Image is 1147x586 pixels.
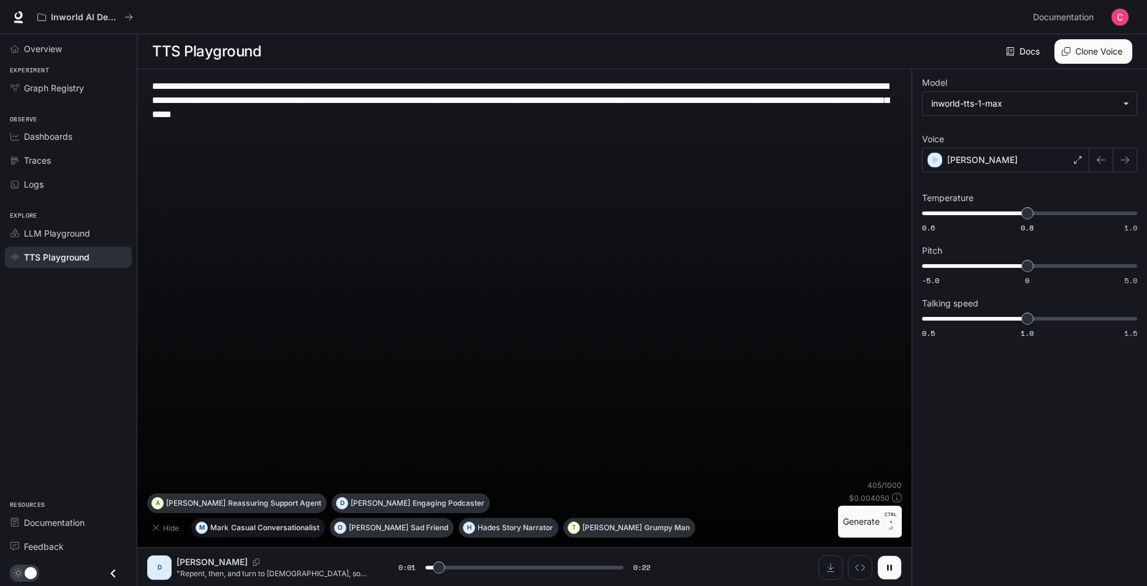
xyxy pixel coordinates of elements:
span: Dark mode toggle [25,566,37,579]
button: Copy Voice ID [248,558,265,566]
p: [PERSON_NAME] [166,500,226,507]
p: 405 / 1000 [867,480,902,490]
p: Casual Conversationalist [231,524,319,531]
span: Overview [24,42,62,55]
p: [PERSON_NAME] [349,524,408,531]
img: User avatar [1111,9,1129,26]
span: 0:01 [398,561,416,574]
span: TTS Playground [24,251,90,264]
div: M [196,518,207,538]
p: [PERSON_NAME] [177,556,248,568]
span: 0.8 [1021,223,1034,233]
p: Sad Friend [411,524,448,531]
p: ⏎ [885,511,897,533]
p: Reassuring Support Agent [228,500,321,507]
span: 0.6 [922,223,935,233]
p: Hades [478,524,500,531]
button: GenerateCTRL +⏎ [838,506,902,538]
p: "Repent, then, and turn to [DEMOGRAPHIC_DATA], so that your sins may be wiped out, that times of ... [177,568,369,579]
span: 1.5 [1124,328,1137,338]
div: H [463,518,474,538]
a: Docs [1004,39,1045,64]
button: Close drawer [99,561,127,586]
a: Logs [5,173,132,195]
span: LLM Playground [24,227,90,240]
div: O [335,518,346,538]
span: 0:22 [633,561,650,574]
p: Story Narrator [502,524,553,531]
span: Logs [24,178,44,191]
span: 0 [1025,275,1029,286]
button: Inspect [848,555,872,580]
a: Dashboards [5,126,132,147]
span: Dashboards [24,130,72,143]
div: inworld-tts-1-max [923,92,1137,115]
a: Feedback [5,536,132,557]
button: D[PERSON_NAME]Engaging Podcaster [332,493,490,513]
span: 5.0 [1124,275,1137,286]
a: LLM Playground [5,223,132,244]
h1: TTS Playground [152,39,261,64]
p: Grumpy Man [644,524,690,531]
button: Download audio [818,555,843,580]
span: 1.0 [1124,223,1137,233]
div: A [152,493,163,513]
a: Overview [5,38,132,59]
button: HHadesStory Narrator [459,518,558,538]
div: D [337,493,348,513]
a: Documentation [5,512,132,533]
p: [PERSON_NAME] [947,154,1018,166]
button: MMarkCasual Conversationalist [191,518,325,538]
a: TTS Playground [5,246,132,268]
button: O[PERSON_NAME]Sad Friend [330,518,454,538]
p: Mark [210,524,229,531]
a: Traces [5,150,132,171]
span: Feedback [24,540,64,553]
span: Graph Registry [24,82,84,94]
p: Talking speed [922,299,978,308]
a: Graph Registry [5,77,132,99]
span: Documentation [1033,10,1094,25]
button: A[PERSON_NAME]Reassuring Support Agent [147,493,327,513]
div: D [150,558,169,577]
div: inworld-tts-1-max [931,97,1117,110]
p: Model [922,78,947,87]
button: User avatar [1108,5,1132,29]
p: Engaging Podcaster [413,500,484,507]
span: Traces [24,154,51,167]
button: T[PERSON_NAME]Grumpy Man [563,518,695,538]
div: T [568,518,579,538]
p: Pitch [922,246,942,255]
span: -5.0 [922,275,939,286]
span: Documentation [24,516,85,529]
p: [PERSON_NAME] [351,500,410,507]
p: $ 0.004050 [849,493,890,503]
span: 0.5 [922,328,935,338]
p: Voice [922,135,944,143]
p: Temperature [922,194,974,202]
p: Inworld AI Demos [51,12,120,23]
p: CTRL + [885,511,897,525]
span: 1.0 [1021,328,1034,338]
p: [PERSON_NAME] [582,524,642,531]
button: Hide [147,518,186,538]
button: All workspaces [32,5,139,29]
button: Clone Voice [1054,39,1132,64]
a: Documentation [1028,5,1103,29]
